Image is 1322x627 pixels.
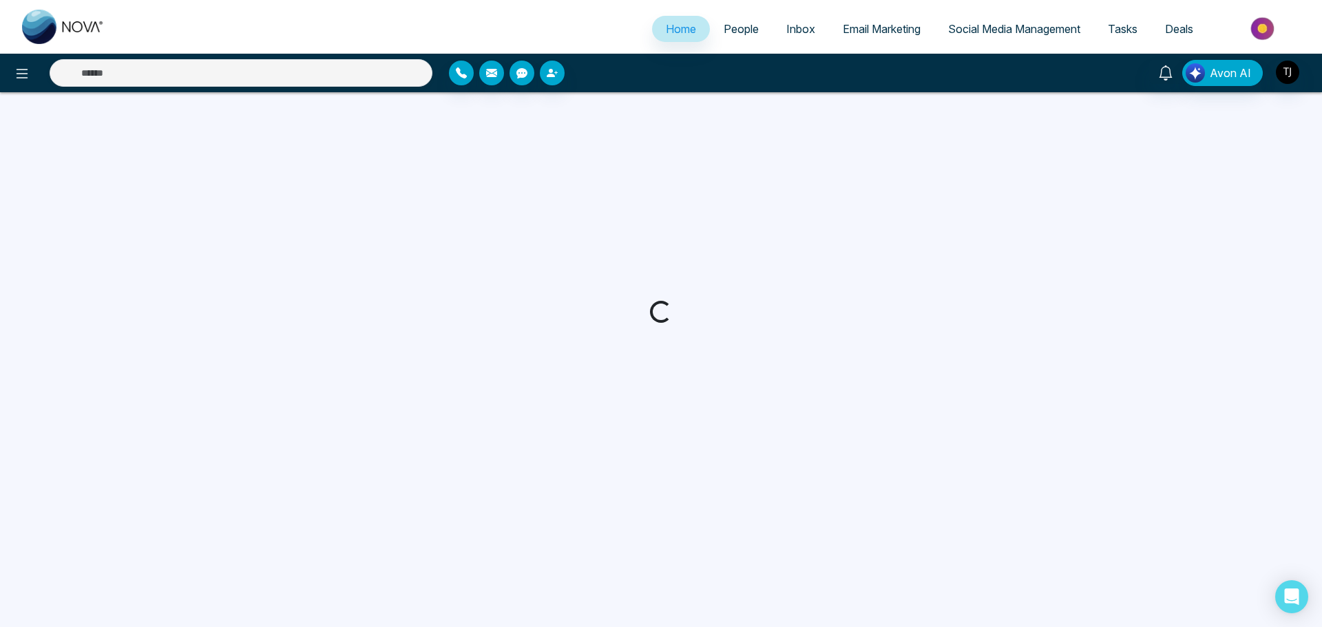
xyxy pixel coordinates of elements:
img: Lead Flow [1186,63,1205,83]
span: Home [666,22,696,36]
a: People [710,16,773,42]
span: People [724,22,759,36]
button: Avon AI [1182,60,1263,86]
a: Tasks [1094,16,1151,42]
span: Deals [1165,22,1193,36]
div: Open Intercom Messenger [1275,580,1308,613]
a: Social Media Management [934,16,1094,42]
a: Home [652,16,710,42]
img: Nova CRM Logo [22,10,105,44]
span: Tasks [1108,22,1137,36]
span: Avon AI [1210,65,1251,81]
img: Market-place.gif [1214,13,1314,44]
span: Social Media Management [948,22,1080,36]
span: Inbox [786,22,815,36]
a: Deals [1151,16,1207,42]
a: Email Marketing [829,16,934,42]
img: User Avatar [1276,61,1299,84]
span: Email Marketing [843,22,921,36]
a: Inbox [773,16,829,42]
